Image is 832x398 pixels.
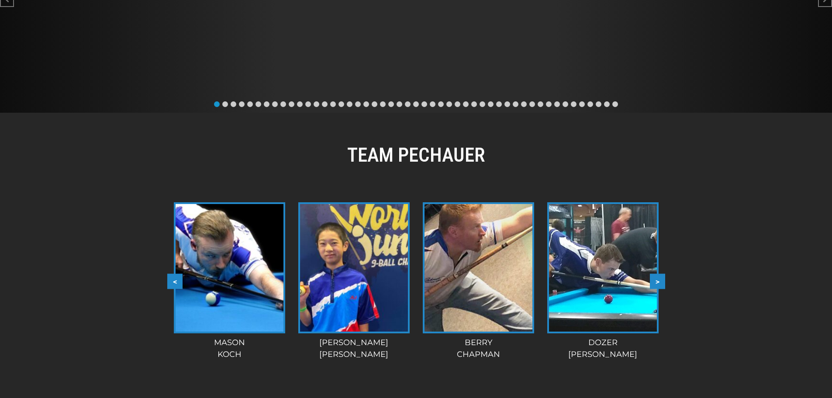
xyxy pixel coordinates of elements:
a: Dozer[PERSON_NAME] [544,202,662,360]
a: MasonKoch [171,202,288,360]
button: < [167,274,183,289]
img: berry1-225x320.jpg [425,204,532,332]
button: > [650,274,665,289]
img: mason-koch-e1609250757373-225x320.jpg [176,204,283,332]
img: Kyle2-scaled-e1635363129572-225x320.jpg [300,204,408,332]
div: Dozer [PERSON_NAME] [544,337,662,360]
div: Mason Koch [171,337,288,360]
a: [PERSON_NAME][PERSON_NAME] [295,202,413,360]
div: Carousel Navigation [167,274,665,289]
a: BerryChapman [420,202,537,360]
h2: TEAM PECHAUER [167,143,665,167]
img: kolbey-e1564424384369.jpg [549,204,657,332]
div: Berry Chapman [420,337,537,360]
div: [PERSON_NAME] [PERSON_NAME] [295,337,413,360]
